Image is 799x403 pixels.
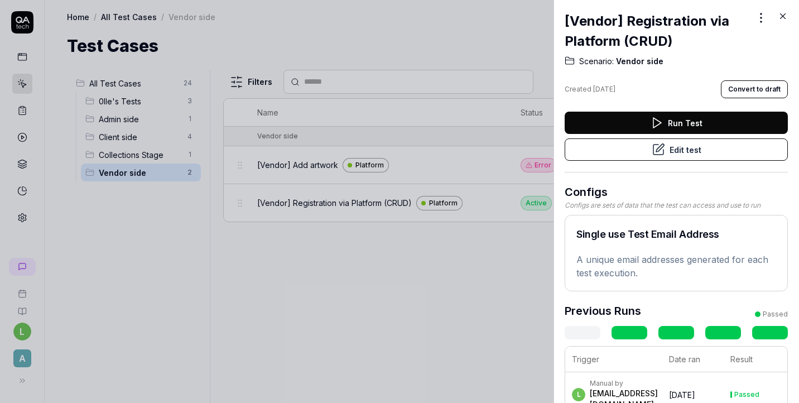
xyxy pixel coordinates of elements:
div: Manual by [590,379,658,388]
th: Date ran [662,347,724,372]
h2: [Vendor] Registration via Platform (CRUD) [565,11,752,51]
div: Created [565,84,615,94]
h2: Single use Test Email Address [576,227,776,242]
div: Passed [763,309,788,319]
button: Run Test [565,112,788,134]
span: l [572,388,585,401]
th: Trigger [565,347,662,372]
span: Scenario: [579,56,614,67]
p: A unique email addresses generated for each test execution. [576,253,776,280]
th: Result [724,347,787,372]
button: Convert to draft [721,80,788,98]
div: Passed [734,391,759,398]
time: [DATE] [593,85,615,93]
button: Edit test [565,138,788,161]
time: [DATE] [669,390,695,400]
h3: Configs [565,184,788,200]
div: Configs are sets of data that the test can access and use to run [565,200,788,210]
span: Vendor side [614,56,663,67]
h3: Previous Runs [565,303,641,319]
